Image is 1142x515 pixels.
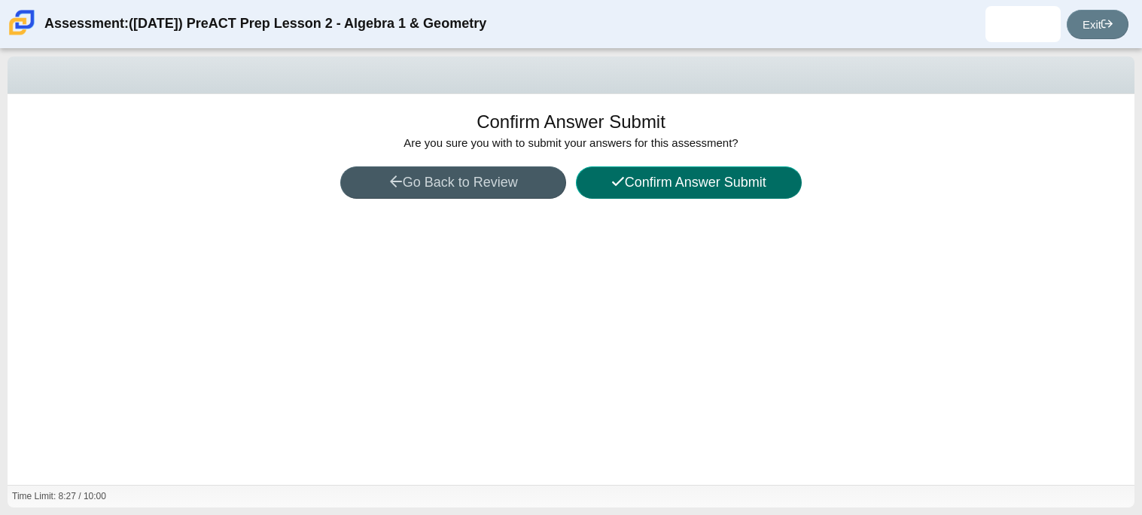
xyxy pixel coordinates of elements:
img: Carmen School of Science & Technology [6,7,38,38]
button: Confirm Answer Submit [576,166,802,199]
span: Are you sure you with to submit your answers for this assessment? [404,136,738,149]
img: jacqueline.gonzale.S6X9gg [1011,12,1035,36]
a: Carmen School of Science & Technology [6,28,38,41]
thspan: Exit [1083,18,1101,31]
div: Time Limit: 8:27 / 10:00 [12,490,106,503]
h1: Confirm Answer Submit [477,109,665,135]
thspan: Assessment: [44,14,129,33]
a: Exit [1067,10,1128,39]
thspan: ([DATE]) PreACT Prep Lesson 2 - Algebra 1 & Geometry [129,14,486,33]
button: Go Back to Review [340,166,566,199]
